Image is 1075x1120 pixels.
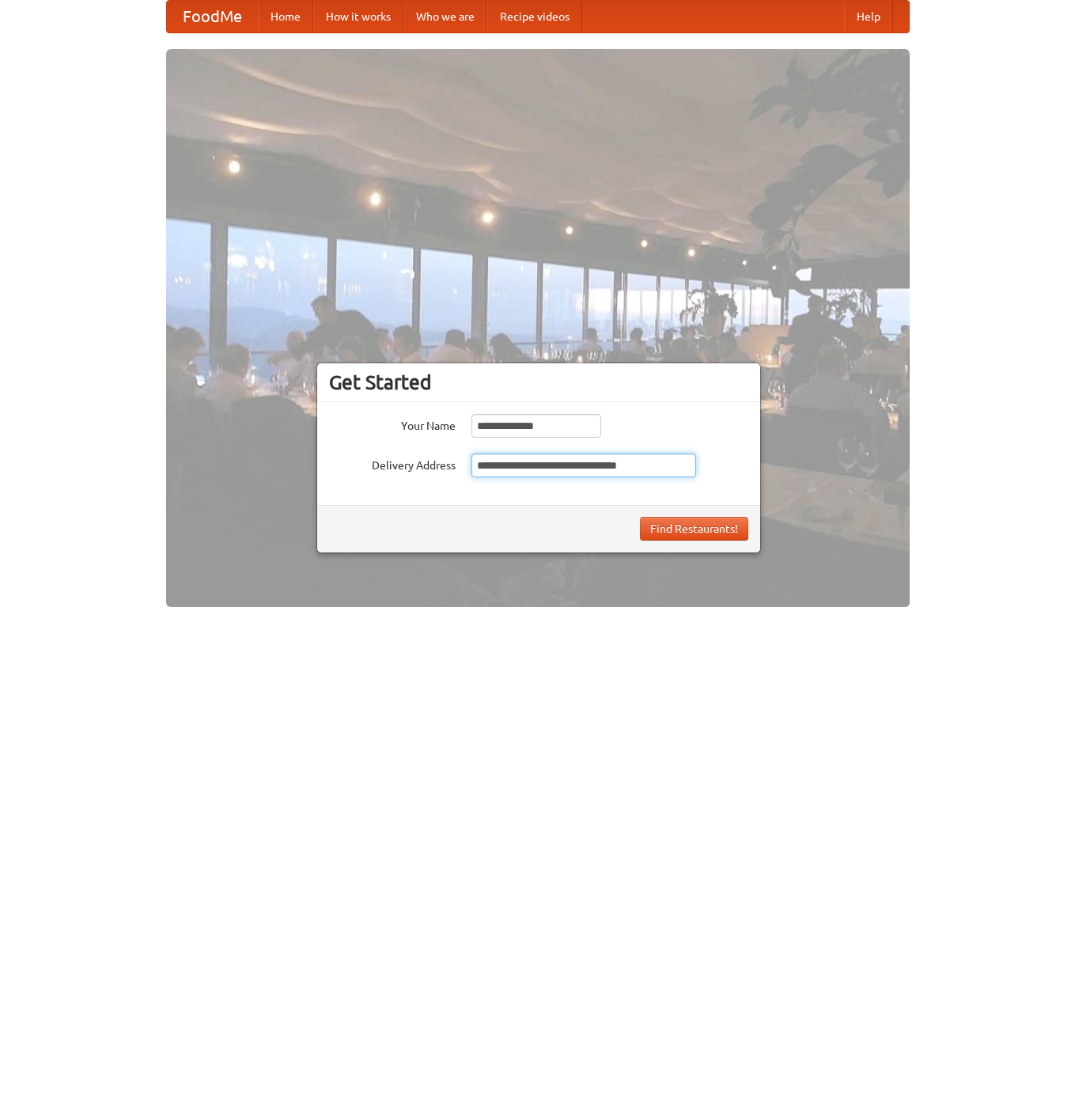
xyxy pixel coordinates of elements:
h3: Get Started [329,370,748,394]
a: How it works [313,1,403,32]
a: Recipe videos [487,1,582,32]
a: Help [844,1,893,32]
button: Find Restaurants! [640,517,748,541]
label: Delivery Address [329,454,456,473]
a: Home [258,1,313,32]
a: FoodMe [167,1,258,32]
label: Your Name [329,414,456,434]
a: Who we are [403,1,487,32]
